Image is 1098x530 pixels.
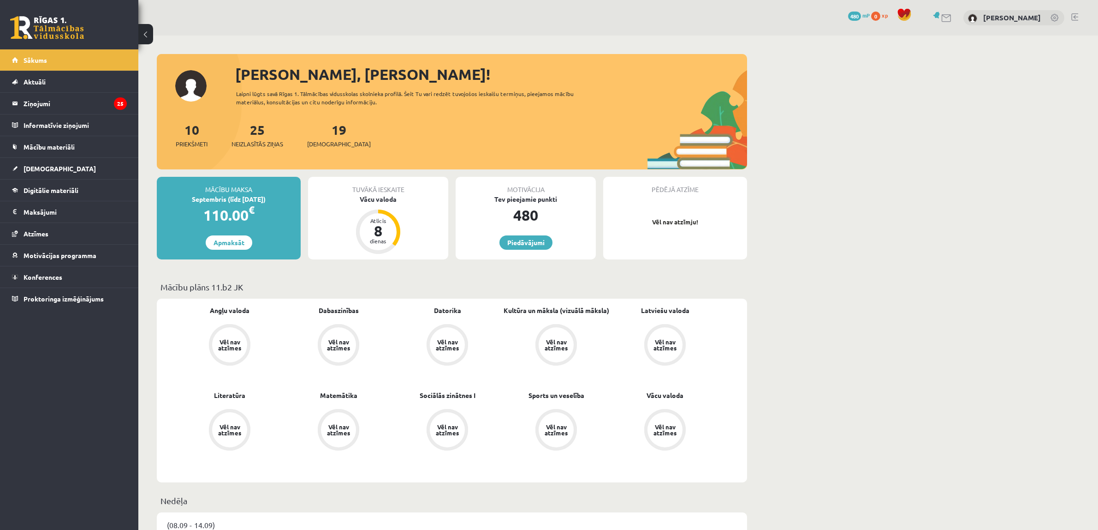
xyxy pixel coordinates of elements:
[24,295,104,303] span: Proktoringa izmēģinājums
[24,143,75,151] span: Mācību materiāli
[24,273,62,281] span: Konferences
[364,218,392,223] div: Atlicis
[175,409,284,452] a: Vēl nav atzīmes
[24,164,96,173] span: [DEMOGRAPHIC_DATA]
[364,223,392,238] div: 8
[326,339,351,351] div: Vēl nav atzīmes
[502,409,611,452] a: Vēl nav atzīmes
[641,306,689,315] a: Latviešu valoda
[603,177,747,194] div: Pēdējā atzīme
[24,93,127,114] legend: Ziņojumi
[848,12,870,19] a: 480 mP
[12,49,127,71] a: Sākums
[456,204,596,226] div: 480
[308,194,448,204] div: Vācu valoda
[249,203,255,217] span: €
[12,71,127,92] a: Aktuāli
[434,306,461,315] a: Datorika
[319,306,359,315] a: Dabaszinības
[175,324,284,367] a: Vēl nav atzīmes
[528,391,584,400] a: Sports un veselība
[231,121,283,149] a: 25Neizlasītās ziņas
[871,12,880,21] span: 0
[307,139,371,149] span: [DEMOGRAPHIC_DATA]
[206,235,252,250] a: Apmaksāt
[608,217,742,227] p: Vēl nav atzīmju!
[160,281,743,293] p: Mācību plāns 11.b2 JK
[176,139,208,149] span: Priekšmeti
[284,324,393,367] a: Vēl nav atzīmes
[24,186,78,194] span: Digitālie materiāli
[217,339,243,351] div: Vēl nav atzīmes
[157,204,301,226] div: 110.00
[12,266,127,288] a: Konferences
[10,16,84,39] a: Rīgas 1. Tālmācības vidusskola
[176,121,208,149] a: 10Priekšmeti
[235,63,747,85] div: [PERSON_NAME], [PERSON_NAME]!
[24,229,48,238] span: Atzīmes
[543,339,569,351] div: Vēl nav atzīmes
[611,409,719,452] a: Vēl nav atzīmes
[214,391,245,400] a: Literatūra
[504,306,609,315] a: Kultūra un māksla (vizuālā māksla)
[882,12,888,19] span: xp
[420,391,475,400] a: Sociālās zinātnes I
[24,251,96,259] span: Motivācijas programma
[308,194,448,255] a: Vācu valoda Atlicis 8 dienas
[24,201,127,223] legend: Maksājumi
[24,78,46,86] span: Aktuāli
[307,121,371,149] a: 19[DEMOGRAPHIC_DATA]
[12,288,127,309] a: Proktoringa izmēģinājums
[12,180,127,201] a: Digitālie materiāli
[231,139,283,149] span: Neizlasītās ziņas
[160,494,743,507] p: Nedēļa
[284,409,393,452] a: Vēl nav atzīmes
[968,14,977,23] img: Marks Daniels Legzdiņš
[502,324,611,367] a: Vēl nav atzīmes
[12,245,127,266] a: Motivācijas programma
[12,114,127,136] a: Informatīvie ziņojumi
[236,90,590,106] div: Laipni lūgts savā Rīgas 1. Tālmācības vidusskolas skolnieka profilā. Šeit Tu vari redzēt tuvojošo...
[393,324,502,367] a: Vēl nav atzīmes
[871,12,892,19] a: 0 xp
[210,306,249,315] a: Angļu valoda
[393,409,502,452] a: Vēl nav atzīmes
[434,424,460,436] div: Vēl nav atzīmes
[12,93,127,114] a: Ziņojumi25
[652,424,678,436] div: Vēl nav atzīmes
[157,177,301,194] div: Mācību maksa
[456,194,596,204] div: Tev pieejamie punkti
[848,12,861,21] span: 480
[543,424,569,436] div: Vēl nav atzīmes
[434,339,460,351] div: Vēl nav atzīmes
[326,424,351,436] div: Vēl nav atzīmes
[652,339,678,351] div: Vēl nav atzīmes
[499,235,552,250] a: Piedāvājumi
[12,136,127,157] a: Mācību materiāli
[364,238,392,244] div: dienas
[12,223,127,244] a: Atzīmes
[320,391,357,400] a: Matemātika
[647,391,683,400] a: Vācu valoda
[157,194,301,204] div: Septembris (līdz [DATE])
[24,56,47,64] span: Sākums
[611,324,719,367] a: Vēl nav atzīmes
[983,13,1041,22] a: [PERSON_NAME]
[114,97,127,110] i: 25
[862,12,870,19] span: mP
[217,424,243,436] div: Vēl nav atzīmes
[12,158,127,179] a: [DEMOGRAPHIC_DATA]
[308,177,448,194] div: Tuvākā ieskaite
[24,114,127,136] legend: Informatīvie ziņojumi
[12,201,127,223] a: Maksājumi
[456,177,596,194] div: Motivācija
